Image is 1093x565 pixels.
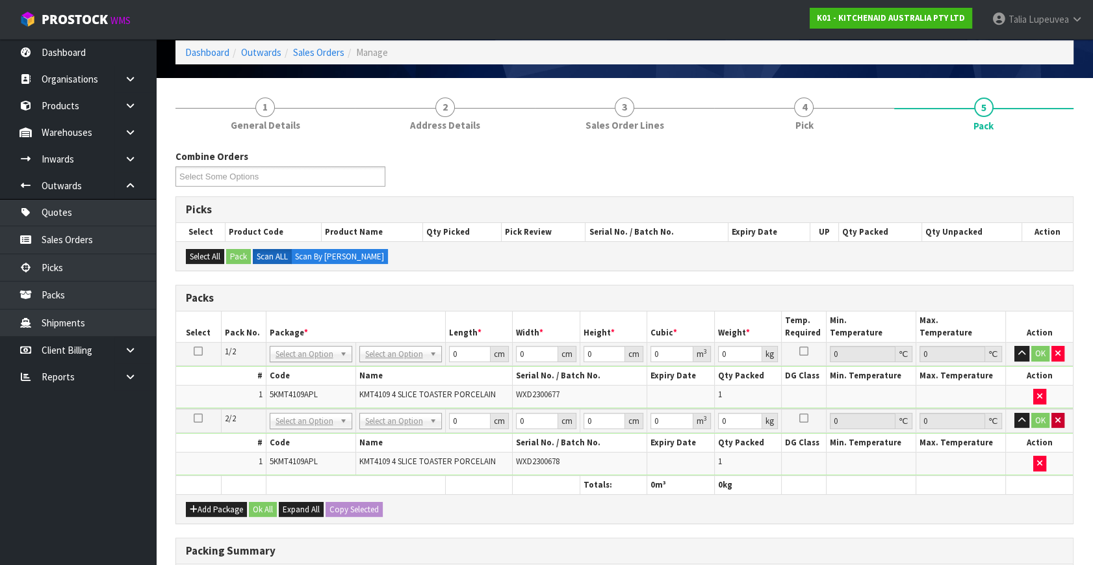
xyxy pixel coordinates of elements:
[225,223,322,241] th: Product Code
[714,311,782,342] th: Weight
[795,118,813,132] span: Pick
[516,456,559,467] span: WXD2300678
[185,46,229,59] a: Dashboard
[615,98,634,117] span: 3
[516,389,559,400] span: WXD2300677
[276,414,335,429] span: Select an Option
[558,346,576,362] div: cm
[276,347,335,362] span: Select an Option
[647,311,715,342] th: Cubic
[714,475,782,494] th: kg
[186,545,1063,557] h3: Packing Summary
[1006,434,1074,453] th: Action
[410,118,480,132] span: Address Details
[270,456,318,467] span: 5KMT4109APL
[782,311,827,342] th: Temp. Required
[916,311,1006,342] th: Max. Temperature
[513,311,580,342] th: Width
[266,434,355,453] th: Code
[585,223,728,241] th: Serial No. / Batch No.
[175,150,248,163] label: Combine Orders
[647,434,715,453] th: Expiry Date
[110,14,131,27] small: WMS
[365,347,424,362] span: Select an Option
[355,434,513,453] th: Name
[1006,311,1074,342] th: Action
[19,11,36,27] img: cube-alt.png
[226,249,251,265] button: Pack
[827,311,916,342] th: Min. Temperature
[225,346,236,357] span: 1/2
[293,46,344,59] a: Sales Orders
[42,11,108,28] span: ProStock
[827,434,916,453] th: Min. Temperature
[580,311,647,342] th: Height
[895,413,912,429] div: ℃
[356,46,388,59] span: Manage
[693,413,711,429] div: m
[718,456,722,467] span: 1
[186,292,1063,304] h3: Packs
[714,367,782,386] th: Qty Packed
[326,502,383,518] button: Copy Selected
[625,346,643,362] div: cm
[502,223,585,241] th: Pick Review
[810,223,839,241] th: UP
[231,118,300,132] span: General Details
[279,502,324,518] button: Expand All
[266,367,355,386] th: Code
[241,46,281,59] a: Outwards
[704,414,707,423] sup: 3
[176,367,266,386] th: #
[916,434,1006,453] th: Max. Temperature
[365,414,424,429] span: Select an Option
[916,367,1006,386] th: Max. Temperature
[921,223,1022,241] th: Qty Unpacked
[225,413,236,424] span: 2/2
[186,502,247,518] button: Add Package
[259,389,263,400] span: 1
[186,249,224,265] button: Select All
[176,311,221,342] th: Select
[718,479,723,490] span: 0
[782,367,827,386] th: DG Class
[985,346,1002,362] div: ℃
[435,98,455,117] span: 2
[445,311,513,342] th: Length
[974,98,994,117] span: 5
[359,389,496,400] span: KMT4109 4 SLICE TOASTER PORCELAIN
[491,346,509,362] div: cm
[762,346,778,362] div: kg
[422,223,501,241] th: Qty Picked
[817,12,965,23] strong: K01 - KITCHENAID AUSTRALIA PTY LTD
[973,119,994,133] span: Pack
[1029,13,1069,25] span: Lupeuvea
[704,347,707,356] sup: 3
[827,367,916,386] th: Min. Temperature
[838,223,921,241] th: Qty Packed
[1031,413,1049,428] button: OK
[650,479,655,490] span: 0
[762,413,778,429] div: kg
[647,367,715,386] th: Expiry Date
[176,434,266,453] th: #
[176,223,225,241] th: Select
[283,504,320,515] span: Expand All
[491,413,509,429] div: cm
[895,346,912,362] div: ℃
[355,367,513,386] th: Name
[810,8,972,29] a: K01 - KITCHENAID AUSTRALIA PTY LTD
[728,223,810,241] th: Expiry Date
[693,346,711,362] div: m
[513,367,647,386] th: Serial No. / Batch No.
[625,413,643,429] div: cm
[585,118,664,132] span: Sales Order Lines
[714,434,782,453] th: Qty Packed
[513,434,647,453] th: Serial No. / Batch No.
[266,311,445,342] th: Package
[782,434,827,453] th: DG Class
[321,223,422,241] th: Product Name
[647,475,715,494] th: m³
[249,502,277,518] button: Ok All
[255,98,275,117] span: 1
